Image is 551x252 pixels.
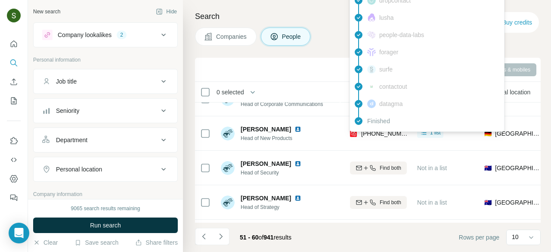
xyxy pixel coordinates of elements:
span: Finished [367,117,390,125]
button: Seniority [34,100,177,121]
span: surfe [379,65,393,74]
img: Avatar [7,9,21,22]
h4: Search [195,10,541,22]
img: provider surfe logo [367,65,376,74]
div: Seniority [56,106,79,115]
span: 51 - 60 [240,234,259,241]
span: [GEOGRAPHIC_DATA] [495,164,541,172]
button: Navigate to previous page [195,228,212,245]
span: 1 list [430,129,441,137]
span: Companies [216,32,248,41]
div: Job title [56,77,77,86]
span: 941 [263,234,273,241]
button: Company lookalikes2 [34,25,177,45]
button: Search [7,55,21,71]
span: lusha [379,13,393,22]
span: 0 selected [217,88,244,96]
span: People [282,32,302,41]
span: Run search [90,221,121,230]
span: people-data-labs [379,31,424,39]
span: forager [379,48,398,56]
div: 2 [117,31,127,39]
button: Use Surfe on LinkedIn [7,133,21,149]
span: Find both [380,199,401,206]
span: Head of Strategy [241,203,312,211]
img: provider contactout logo [367,84,376,89]
button: Use Surfe API [7,152,21,168]
span: [PERSON_NAME] [241,194,291,202]
span: 🇦🇺 [484,164,492,172]
span: Not in a list [417,199,447,206]
button: Share filters [135,238,178,247]
button: Buy credits [492,16,532,28]
img: Avatar [221,127,235,140]
button: Feedback [7,190,21,205]
button: Find both [350,162,407,174]
img: provider prospeo logo [350,129,357,138]
span: datagma [379,100,402,108]
button: Department [34,130,177,150]
p: Company information [33,190,178,198]
button: Find both [350,196,407,209]
button: My lists [7,93,21,109]
img: LinkedIn logo [294,126,301,133]
span: [PERSON_NAME] [241,159,291,168]
p: Personal information [33,56,178,64]
img: provider people-data-labs logo [367,31,376,39]
span: results [240,234,291,241]
span: 🇩🇪 [484,129,492,138]
div: New search [33,8,60,16]
span: [GEOGRAPHIC_DATA] [495,129,541,138]
img: LinkedIn logo [294,195,301,202]
span: [PERSON_NAME] [241,125,291,134]
div: Company lookalikes [58,31,111,39]
div: Open Intercom Messenger [9,223,29,243]
button: Clear [33,238,58,247]
button: Hide [150,5,183,18]
span: Find both [380,164,401,172]
span: Personal location [484,88,530,96]
button: Quick start [7,36,21,52]
div: Department [56,136,87,144]
button: Run search [33,218,178,233]
button: Save search [74,238,118,247]
button: Enrich CSV [7,74,21,90]
p: 10 [512,233,519,241]
div: Personal location [56,165,102,174]
img: Avatar [221,196,235,209]
button: Dashboard [7,171,21,187]
span: 🇦🇺 [484,198,492,207]
span: Head of Security [241,169,312,177]
span: Rows per page [459,233,499,242]
div: 9065 search results remaining [71,205,140,212]
img: Avatar [221,161,235,175]
button: Navigate to next page [212,228,229,245]
button: Personal location [34,159,177,180]
span: [GEOGRAPHIC_DATA] [495,198,541,207]
img: LinkedIn logo [294,160,301,167]
button: Job title [34,71,177,92]
span: Not in a list [417,165,447,171]
span: contactout [379,82,407,91]
img: provider datagma logo [367,100,376,108]
img: provider lusha logo [367,13,376,22]
span: Head of Corporate Communications [241,101,323,107]
span: Head of New Products [241,134,312,142]
img: provider forager logo [367,48,376,56]
span: of [259,234,264,241]
span: [PHONE_NUMBER] [361,130,415,137]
